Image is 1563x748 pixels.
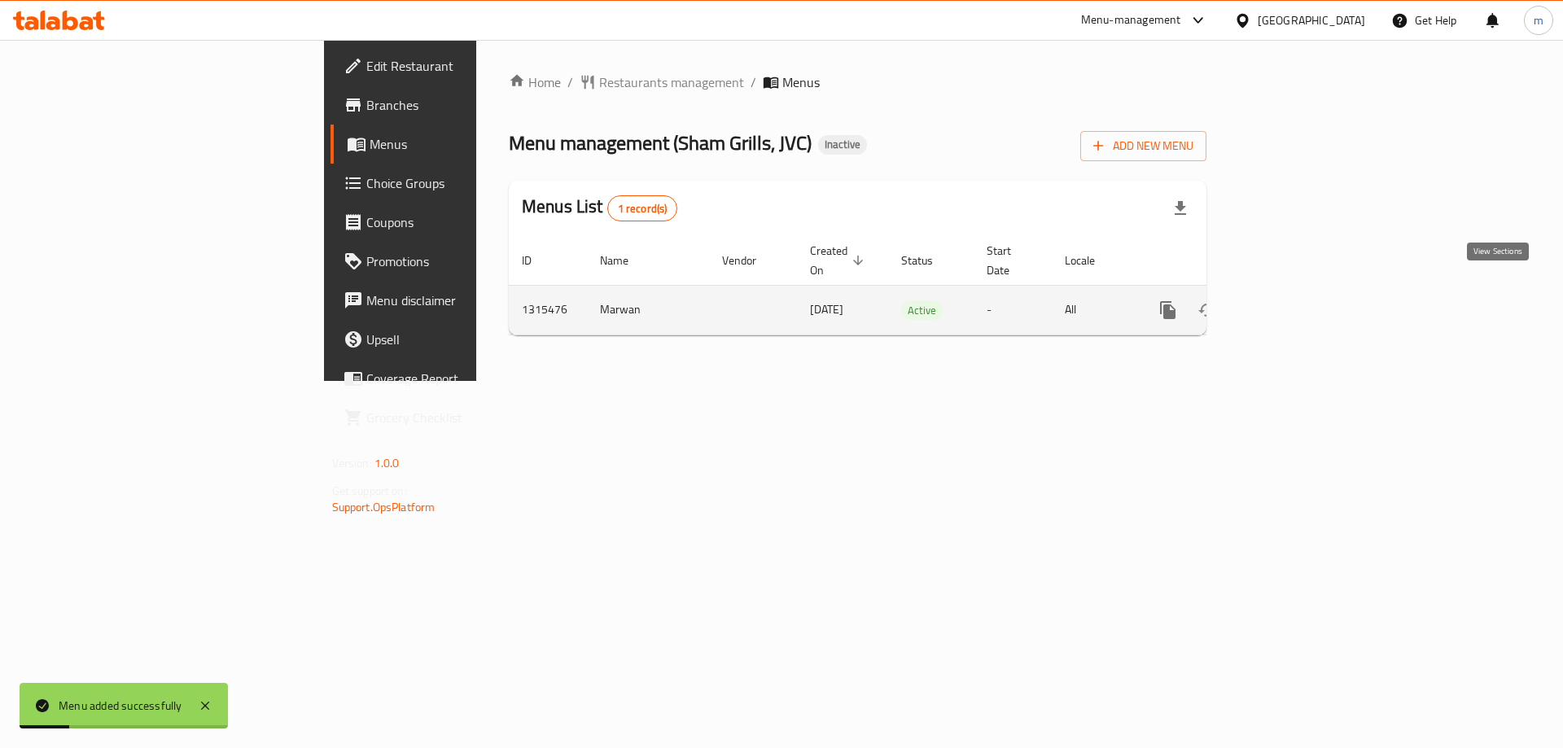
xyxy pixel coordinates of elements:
td: Marwan [587,285,709,335]
div: Menu-management [1081,11,1181,30]
div: Export file [1161,189,1200,228]
div: Active [901,300,943,320]
span: m [1534,11,1543,29]
span: Version: [332,453,372,474]
div: Inactive [818,135,867,155]
a: Upsell [331,320,585,359]
span: 1.0.0 [374,453,400,474]
a: Choice Groups [331,164,585,203]
span: Coverage Report [366,369,572,388]
a: Promotions [331,242,585,281]
a: Coupons [331,203,585,242]
span: 1 record(s) [608,201,677,217]
span: Branches [366,95,572,115]
span: Edit Restaurant [366,56,572,76]
span: Choice Groups [366,173,572,193]
li: / [751,72,756,92]
span: Vendor [722,251,777,270]
td: All [1052,285,1136,335]
span: [DATE] [810,299,843,320]
span: Menu disclaimer [366,291,572,310]
a: Grocery Checklist [331,398,585,437]
a: Menus [331,125,585,164]
span: Add New Menu [1093,136,1193,156]
a: Branches [331,85,585,125]
span: ID [522,251,553,270]
a: Support.OpsPlatform [332,496,436,518]
span: Get support on: [332,480,407,501]
a: Restaurants management [580,72,744,92]
span: Inactive [818,138,867,151]
a: Coverage Report [331,359,585,398]
span: Name [600,251,650,270]
span: Promotions [366,252,572,271]
span: Restaurants management [599,72,744,92]
th: Actions [1136,236,1318,286]
table: enhanced table [509,236,1318,335]
span: Upsell [366,330,572,349]
div: [GEOGRAPHIC_DATA] [1258,11,1365,29]
a: Menu disclaimer [331,281,585,320]
span: Created On [810,241,869,280]
span: Coupons [366,212,572,232]
a: Edit Restaurant [331,46,585,85]
button: Add New Menu [1080,131,1206,161]
button: more [1149,291,1188,330]
span: Grocery Checklist [366,408,572,427]
span: Menus [782,72,820,92]
td: - [974,285,1052,335]
span: Start Date [987,241,1032,280]
div: Total records count [607,195,678,221]
span: Menus [370,134,572,154]
h2: Menus List [522,195,677,221]
span: Menu management ( Sham Grills, JVC ) [509,125,812,161]
span: Active [901,301,943,320]
div: Menu added successfully [59,697,182,715]
nav: breadcrumb [509,72,1206,92]
span: Status [901,251,954,270]
span: Locale [1065,251,1116,270]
